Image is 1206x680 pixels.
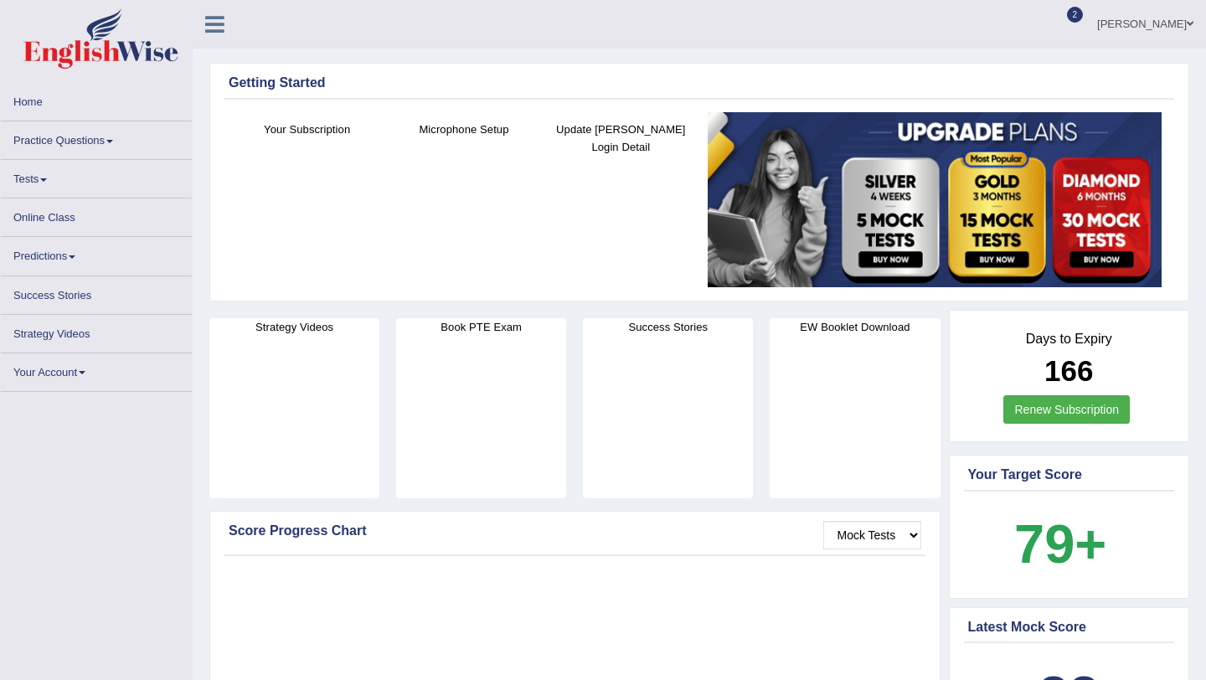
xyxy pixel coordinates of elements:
a: Practice Questions [1,121,192,154]
div: Latest Mock Score [968,617,1171,637]
a: Renew Subscription [1003,395,1130,424]
b: 79+ [1014,513,1106,574]
h4: Strategy Videos [209,318,379,336]
div: Score Progress Chart [229,521,921,541]
a: Tests [1,160,192,193]
a: Success Stories [1,276,192,309]
a: Predictions [1,237,192,270]
div: Getting Started [229,73,1170,93]
div: Your Target Score [968,465,1171,485]
h4: EW Booklet Download [770,318,940,336]
h4: Update [PERSON_NAME] Login Detail [551,121,691,156]
a: Home [1,83,192,116]
a: Strategy Videos [1,315,192,348]
b: 166 [1044,354,1093,387]
img: small5.jpg [708,112,1162,288]
span: 2 [1067,7,1084,23]
h4: Success Stories [583,318,753,336]
a: Online Class [1,198,192,231]
h4: Your Subscription [237,121,377,138]
h4: Book PTE Exam [396,318,566,336]
a: Your Account [1,353,192,386]
h4: Days to Expiry [968,332,1171,347]
h4: Microphone Setup [394,121,533,138]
